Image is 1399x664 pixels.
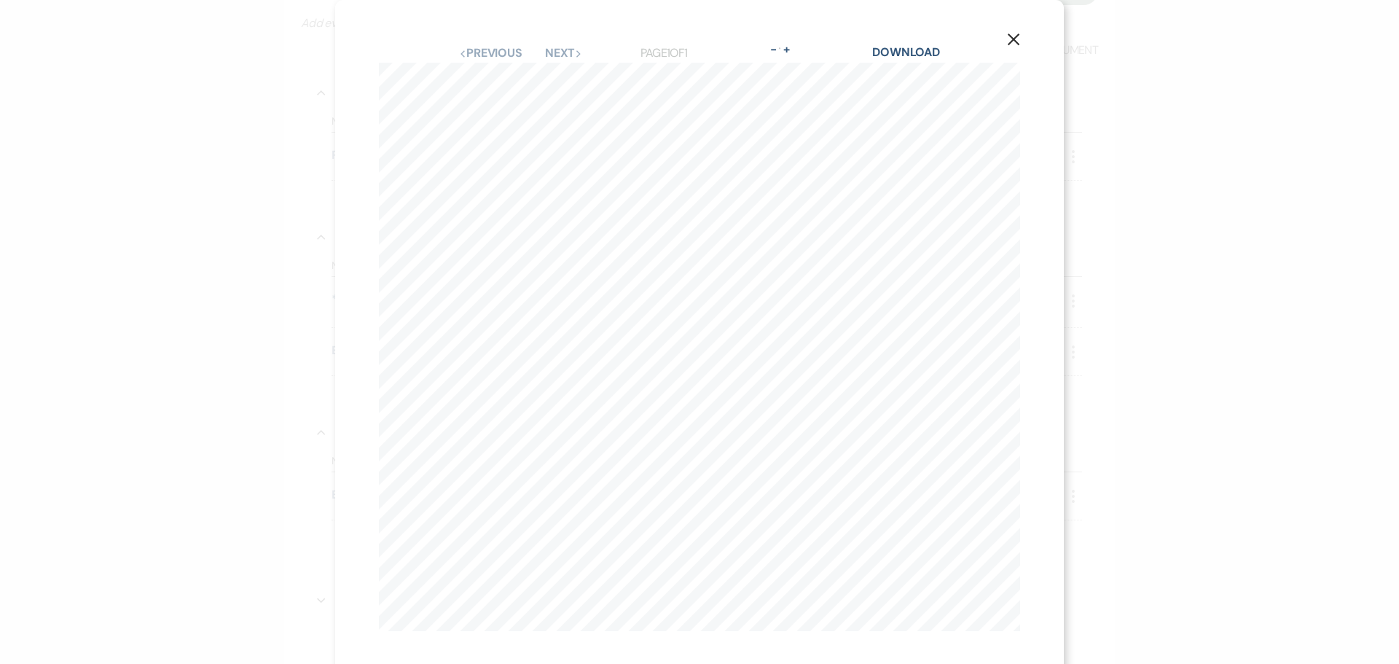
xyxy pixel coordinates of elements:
[780,44,792,55] button: +
[640,44,688,63] p: Page 1 of 1
[767,44,779,55] button: -
[459,47,522,59] button: Previous
[545,47,583,59] button: Next
[872,44,940,60] a: Download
